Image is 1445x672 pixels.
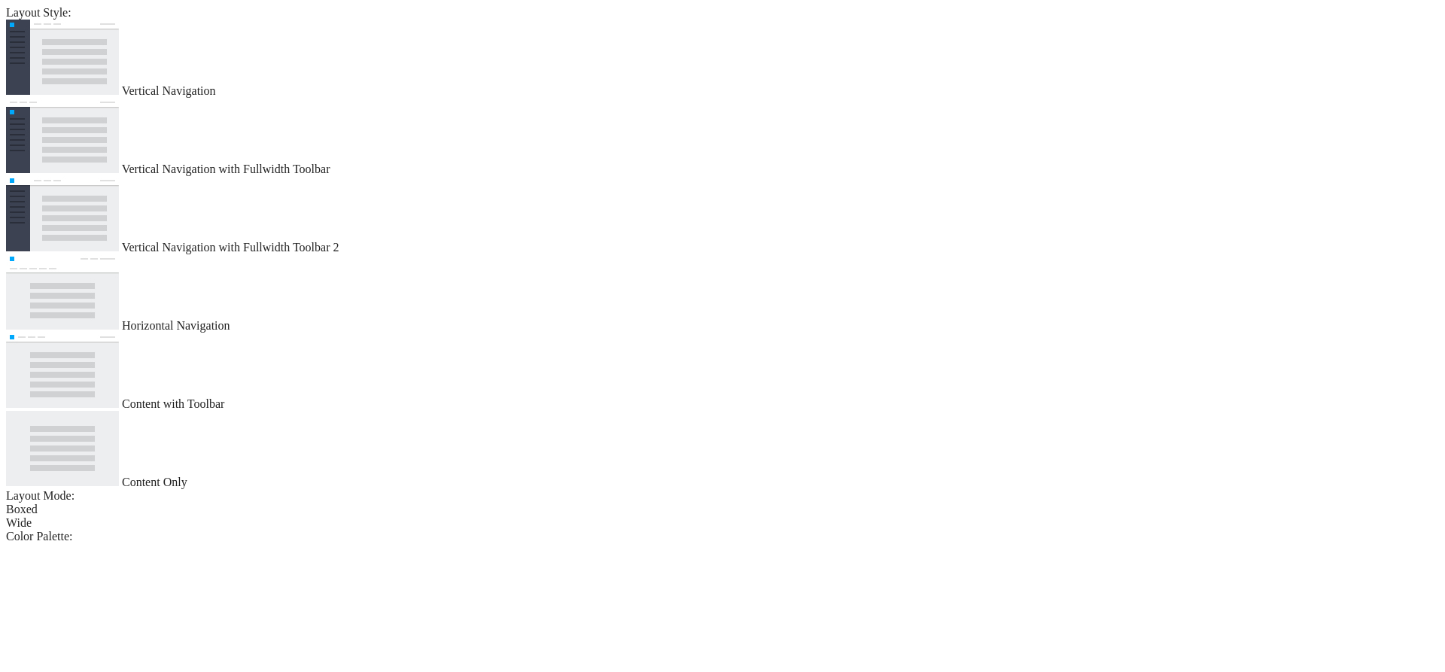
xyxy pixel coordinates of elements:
img: vertical-nav-with-full-toolbar.jpg [6,98,119,173]
span: Vertical Navigation with Fullwidth Toolbar [122,163,330,175]
div: Layout Style: [6,6,1439,20]
div: Layout Mode: [6,489,1439,503]
img: content-with-toolbar.jpg [6,333,119,408]
md-radio-button: Vertical Navigation with Fullwidth Toolbar 2 [6,176,1439,254]
img: content-only.jpg [6,411,119,486]
md-radio-button: Content Only [6,411,1439,489]
span: Content Only [122,476,187,488]
span: Horizontal Navigation [122,319,230,332]
img: vertical-nav.jpg [6,20,119,95]
div: Color Palette: [6,530,1439,543]
img: vertical-nav-with-full-toolbar-2.jpg [6,176,119,251]
span: Vertical Navigation with Fullwidth Toolbar 2 [122,241,339,254]
md-radio-button: Content with Toolbar [6,333,1439,411]
md-radio-button: Vertical Navigation with Fullwidth Toolbar [6,98,1439,176]
md-radio-button: Vertical Navigation [6,20,1439,98]
md-radio-button: Boxed [6,503,1439,516]
img: horizontal-nav.jpg [6,254,119,330]
span: Vertical Navigation [122,84,216,97]
md-radio-button: Horizontal Navigation [6,254,1439,333]
md-radio-button: Wide [6,516,1439,530]
span: Content with Toolbar [122,397,224,410]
